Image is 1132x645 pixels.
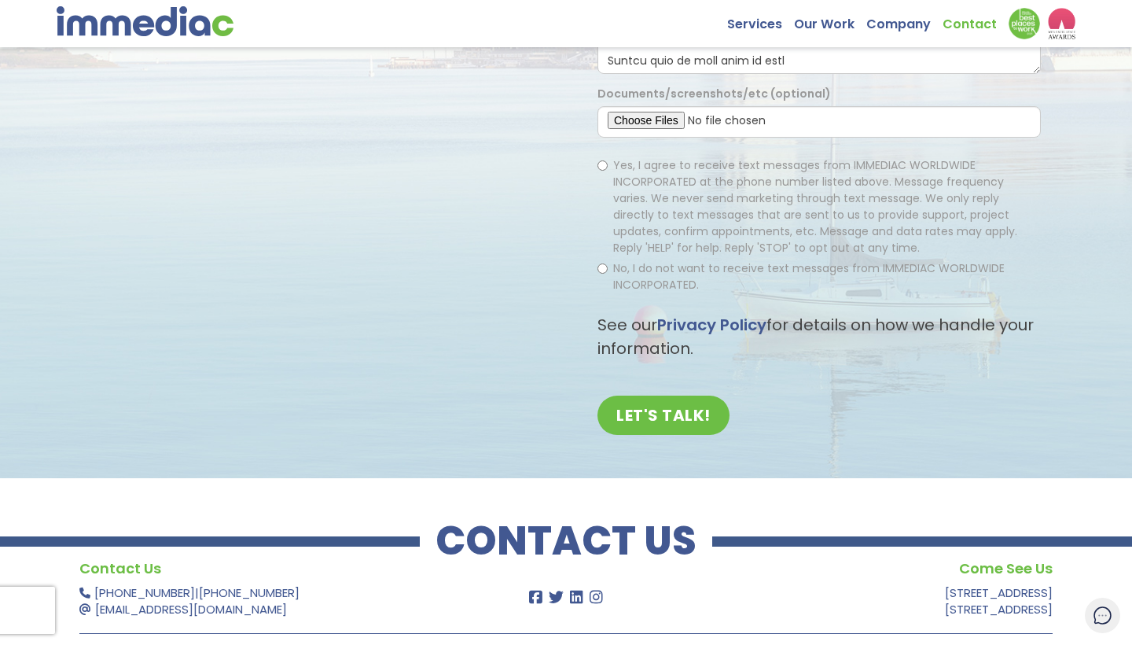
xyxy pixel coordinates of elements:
[613,157,1017,256] span: Yes, I agree to receive text messages from IMMEDIAC WORLDWIDE INCORPORATED at the phone number li...
[866,8,943,32] a: Company
[95,601,287,617] a: [EMAIL_ADDRESS][DOMAIN_NAME]
[1048,8,1075,39] img: logo2_wea_nobg.webp
[657,314,766,336] a: Privacy Policy
[794,8,866,32] a: Our Work
[597,264,608,274] input: No, I do not want to receive text messages from IMMEDIAC WORLDWIDE INCORPORATED.
[613,260,1005,293] span: No, I do not want to receive text messages from IMMEDIAC WORLDWIDE INCORPORATED.
[597,160,608,171] input: Yes, I agree to receive text messages from IMMEDIAC WORLDWIDE INCORPORATED at the phone number li...
[597,396,730,435] input: LET'S TALK!
[659,557,1053,580] h4: Come See Us
[943,8,1009,32] a: Contact
[597,313,1041,360] p: See our for details on how we handle your information.
[420,525,712,557] h2: CONTACT US
[79,557,473,580] h4: Contact Us
[79,584,473,617] p: |
[597,86,831,102] label: Documents/screenshots/etc (optional)
[199,584,300,601] a: [PHONE_NUMBER]
[1009,8,1040,39] img: Down
[727,8,794,32] a: Services
[57,6,233,36] img: immediac
[94,584,195,601] a: [PHONE_NUMBER]
[945,584,1053,617] a: [STREET_ADDRESS][STREET_ADDRESS]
